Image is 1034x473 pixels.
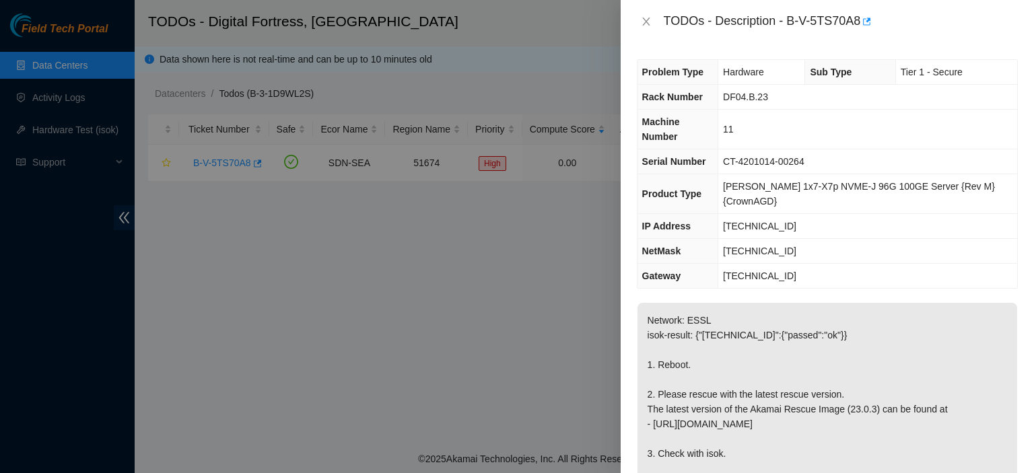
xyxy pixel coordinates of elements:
[723,124,734,135] span: 11
[723,181,995,207] span: [PERSON_NAME] 1x7-X7p NVME-J 96G 100GE Server {Rev M}{CrownAGD}
[810,67,852,77] span: Sub Type
[641,16,652,27] span: close
[723,67,764,77] span: Hardware
[637,15,656,28] button: Close
[642,188,701,199] span: Product Type
[901,67,963,77] span: Tier 1 - Secure
[723,92,768,102] span: DF04.B.23
[723,221,796,231] span: [TECHNICAL_ID]
[723,270,796,281] span: [TECHNICAL_ID]
[723,156,804,167] span: CT-4201014-00264
[642,67,704,77] span: Problem Type
[642,92,703,102] span: Rack Number
[723,246,796,256] span: [TECHNICAL_ID]
[642,221,691,231] span: IP Address
[642,156,706,167] span: Serial Number
[642,246,681,256] span: NetMask
[642,116,680,142] span: Machine Number
[642,270,681,281] span: Gateway
[664,11,1018,32] div: TODOs - Description - B-V-5TS70A8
